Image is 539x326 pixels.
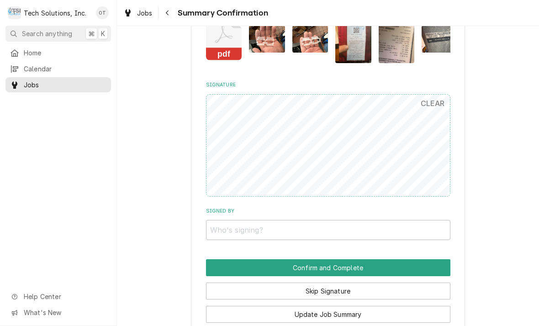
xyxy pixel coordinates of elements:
[206,259,450,276] button: Confirm and Complete
[5,26,111,42] button: Search anything⌘K
[206,15,242,63] button: pdf
[24,8,86,18] div: Tech Solutions, Inc.
[292,26,328,53] img: kbj4NmVxTFGZ23sPAVqy
[8,6,21,19] div: Tech Solutions, Inc.'s Avatar
[24,48,106,58] span: Home
[206,259,450,276] div: Button Group Row
[206,81,450,196] div: Signature
[88,29,95,38] span: ⌘
[206,208,450,215] label: Signed By
[5,61,111,76] a: Calendar
[96,6,109,19] div: Otis Tooley's Avatar
[137,8,153,18] span: Jobs
[206,283,450,299] button: Skip Signature
[22,29,72,38] span: Search anything
[206,259,450,323] div: Button Group
[96,6,109,19] div: OT
[101,29,105,38] span: K
[5,305,111,320] a: Go to What's New
[24,308,106,317] span: What's New
[206,220,450,240] input: Who's signing?
[24,292,106,301] span: Help Center
[249,26,285,53] img: IidTgatgRpOGEgyE9EaQ
[24,64,106,74] span: Calendar
[206,8,450,70] span: Attachments
[175,7,268,19] span: Summary Confirmation
[206,208,450,240] div: Signed By
[422,26,458,53] img: 62tS2cSSQxJbstxh9ZWA
[379,15,415,63] img: w3TJyJQCTppTf59gkA07
[206,306,450,323] button: Update Job Summary
[5,289,111,304] a: Go to Help Center
[24,80,106,90] span: Jobs
[335,15,371,63] img: bRDp1H9TwKOrOEWHyWd3
[120,5,156,21] a: Jobs
[160,5,175,20] button: Navigate back
[206,299,450,323] div: Button Group Row
[5,77,111,92] a: Jobs
[206,81,450,89] label: Signature
[206,276,450,299] div: Button Group Row
[8,6,21,19] div: T
[415,94,450,112] button: CLEAR
[5,45,111,60] a: Home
